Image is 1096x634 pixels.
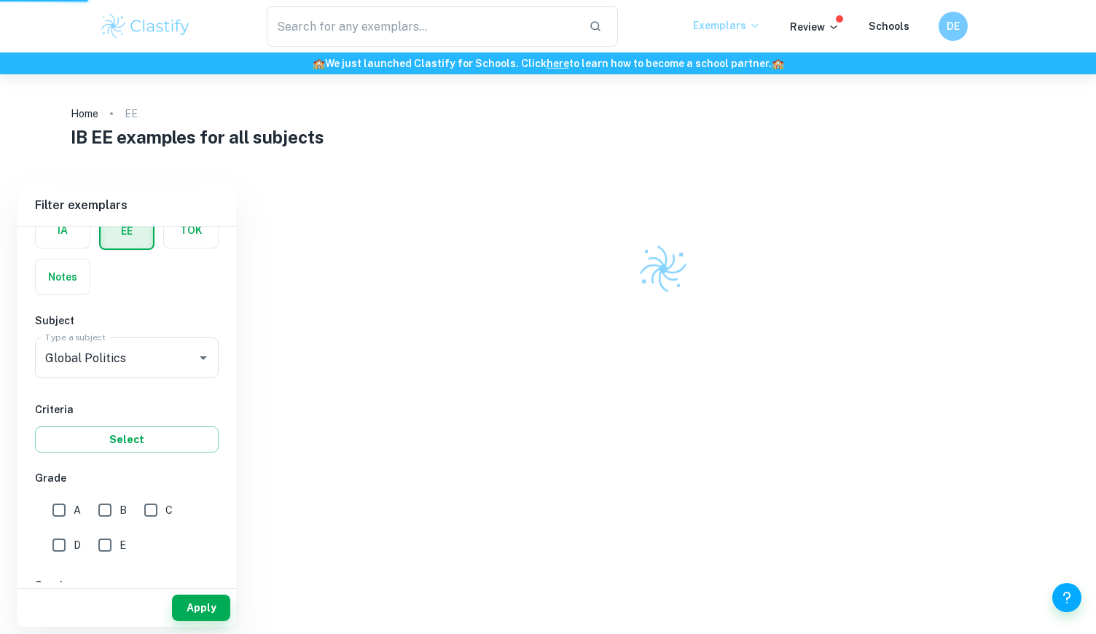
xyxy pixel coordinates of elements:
[36,213,90,248] button: IA
[74,537,81,553] span: D
[101,214,153,248] button: EE
[71,124,1025,150] h1: IB EE examples for all subjects
[790,19,839,35] p: Review
[547,58,569,69] a: here
[164,213,218,248] button: TOK
[35,577,219,593] h6: Session
[71,103,98,124] a: Home
[172,595,230,621] button: Apply
[193,348,214,368] button: Open
[165,502,173,518] span: C
[99,12,192,41] img: Clastify logo
[125,106,138,122] p: EE
[869,20,909,32] a: Schools
[772,58,784,69] span: 🏫
[693,17,761,34] p: Exemplars
[35,313,219,329] h6: Subject
[313,58,325,69] span: 🏫
[267,6,577,47] input: Search for any exemplars...
[3,55,1093,71] h6: We just launched Clastify for Schools. Click to learn how to become a school partner.
[120,537,126,553] span: E
[74,502,81,518] span: A
[635,241,691,297] img: Clastify logo
[35,470,219,486] h6: Grade
[35,426,219,453] button: Select
[45,331,106,343] label: Type a subject
[945,18,962,34] h6: DE
[1052,583,1081,612] button: Help and Feedback
[17,185,236,226] h6: Filter exemplars
[36,259,90,294] button: Notes
[35,402,219,418] h6: Criteria
[939,12,968,41] button: DE
[120,502,127,518] span: B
